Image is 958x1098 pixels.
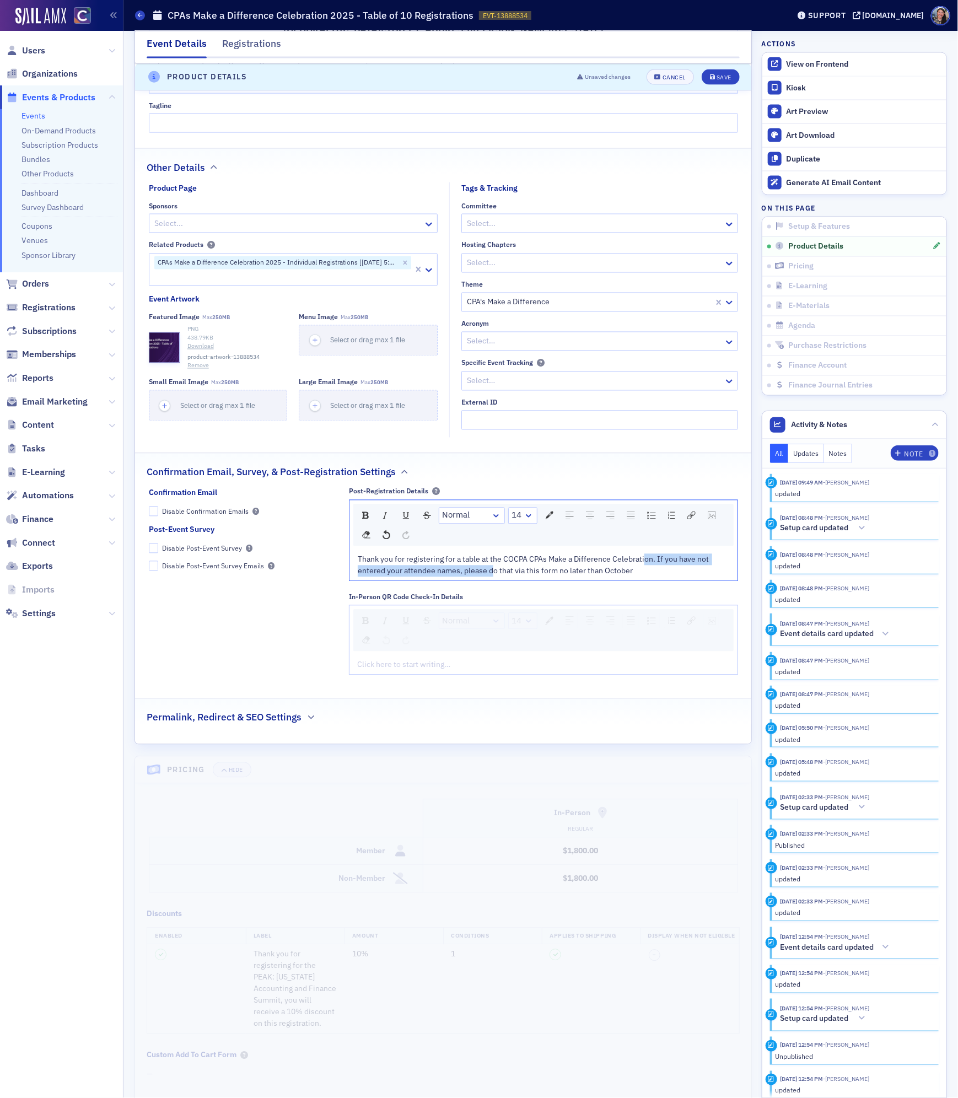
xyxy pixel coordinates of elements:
[187,353,260,362] span: product-artwork-13888534
[149,241,203,249] div: Related Products
[168,9,473,22] h1: CPAs Make a Difference Celebration 2025 - Table of 10 Registrations
[508,613,537,629] div: rdw-dropdown
[345,928,443,945] th: Amount
[824,444,853,463] button: Notes
[780,758,823,766] time: 6/12/2025 05:48 PM
[442,615,470,628] span: Normal
[6,372,53,384] a: Reports
[766,896,777,907] div: Update
[147,928,246,945] th: Enabled
[681,613,702,629] div: rdw-link-control
[21,111,45,121] a: Events
[299,325,438,356] button: Select or drag max 1 file
[22,584,55,596] span: Imports
[653,951,656,959] span: –
[349,487,428,496] div: Post-Registration Details
[376,528,416,543] div: rdw-history-control
[74,7,91,24] img: SailAMX
[180,401,255,410] span: Select or drag max 1 file
[780,830,823,837] time: 6/10/2025 02:33 PM
[187,342,288,351] a: Download
[22,466,65,478] span: E-Learning
[508,508,537,524] div: rdw-dropdown
[6,443,45,455] a: Tasks
[788,282,827,292] span: E-Learning
[149,524,214,536] div: Post-Event Survey
[509,508,537,524] a: Font Size
[349,605,738,675] div: rdw-wrapper
[780,584,823,592] time: 8/14/2025 08:48 PM
[212,314,230,321] span: 250MB
[683,613,699,629] div: Link
[512,509,521,522] span: 14
[22,68,78,80] span: Organizations
[509,613,537,629] a: Font Size
[780,628,893,640] button: Event details card updated
[22,443,45,455] span: Tasks
[787,131,941,141] div: Art Download
[643,508,660,524] div: Unordered
[66,7,91,26] a: View Homepage
[780,523,848,533] h5: Setup card updated
[349,500,738,582] div: rdw-wrapper
[762,100,946,123] a: Art Preview
[780,1005,823,1013] time: 6/10/2025 12:54 PM
[353,610,734,652] div: rdw-toolbar
[358,508,373,523] div: Bold
[356,633,376,648] div: rdw-remove-control
[762,123,946,147] a: Art Download
[702,613,722,629] div: rdw-image-control
[766,968,777,979] div: Update
[22,302,76,314] span: Registrations
[647,69,694,85] button: Cancel
[6,348,76,360] a: Memberships
[702,508,722,524] div: rdw-image-control
[299,313,338,321] div: Menu Image
[808,10,846,20] div: Support
[788,222,850,232] span: Setup & Features
[766,828,777,840] div: Activity
[229,767,243,773] div: Hide
[222,36,281,57] div: Registrations
[330,336,405,345] span: Select or drag max 1 file
[361,379,389,386] span: Max
[602,508,618,524] div: Right
[823,758,869,766] span: Tiffany Carson
[780,1014,848,1024] h5: Setup card updated
[6,466,65,478] a: E-Learning
[147,36,207,58] div: Event Details
[780,656,823,664] time: 8/14/2025 08:47 PM
[149,507,159,516] input: Disable Confirmation Emails
[22,91,95,104] span: Events & Products
[22,325,77,337] span: Subscriptions
[788,262,814,272] span: Pricing
[187,334,288,343] div: 438.79 KB
[358,613,373,628] div: Bold
[766,798,777,809] div: Activity
[358,555,711,576] span: Thank you for registering for a table at the COCPA CPAs Make a Difference Celebration. If you hav...
[6,537,55,549] a: Connect
[21,202,84,212] a: Survey Dashboard
[681,508,702,524] div: rdw-link-control
[853,12,928,19] button: [DOMAIN_NAME]
[21,140,98,150] a: Subscription Products
[823,690,869,698] span: Tiffany Carson
[823,656,869,664] span: Tiffany Carson
[823,1005,869,1013] span: Tiffany Carson
[356,508,437,524] div: rdw-inline-control
[330,401,405,410] span: Select or drag max 1 file
[483,11,528,20] span: EVT-13888534
[559,508,641,524] div: rdw-textalign-control
[704,613,720,629] div: Image
[399,256,411,270] div: Remove CPAs Make a Difference Celebration 2025 - Individual Registrations [11/13/2025 5:00pm]
[149,561,159,571] input: Disable Post-Event Survey Emails
[338,873,385,885] h4: Non-Member
[21,169,74,179] a: Other Products
[823,478,869,486] span: Lindsay Moore
[788,242,843,252] span: Product Details
[22,348,76,360] span: Memberships
[358,633,374,648] div: Remove
[788,321,815,331] span: Agenda
[22,372,53,384] span: Reports
[559,613,641,629] div: rdw-textalign-control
